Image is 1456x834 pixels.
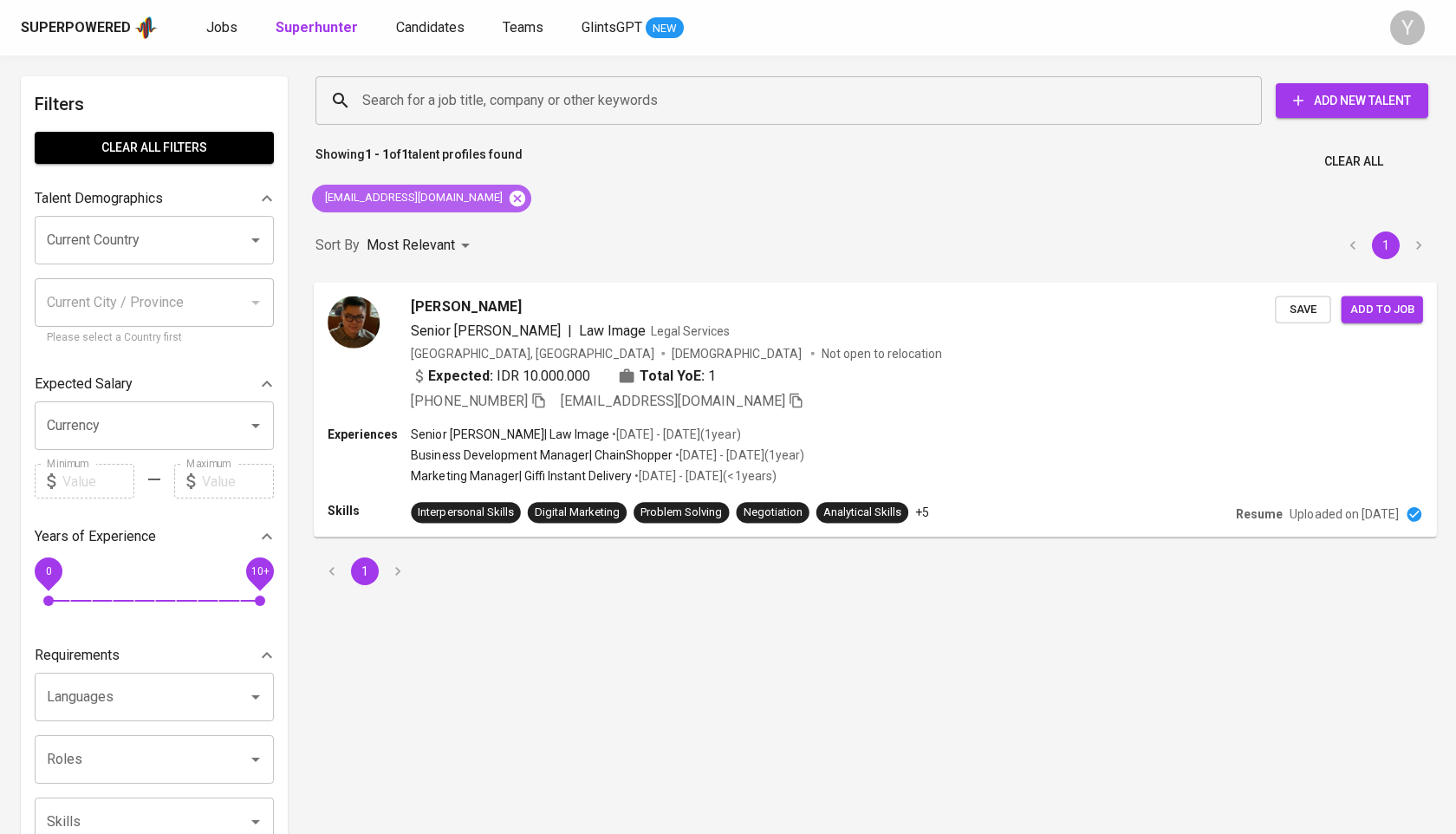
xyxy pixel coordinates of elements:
[134,15,158,41] img: app logo
[244,414,268,438] button: Open
[244,685,268,709] button: Open
[35,638,274,673] div: Requirements
[411,344,654,362] div: [GEOGRAPHIC_DATA], [GEOGRAPHIC_DATA]
[823,505,901,521] div: Analytical Skills
[276,17,361,39] a: Superhunter
[640,365,705,386] b: Total YoE:
[35,519,274,554] div: Years of Experience
[244,747,268,772] button: Open
[62,464,134,498] input: Value
[411,365,590,386] div: IDR 10.000.000
[1290,505,1398,523] p: Uploaded on [DATE]
[315,146,523,178] p: Showing of talent profiles found
[1284,299,1322,319] span: Save
[45,565,51,577] span: 0
[1290,90,1414,112] span: Add New Talent
[1276,83,1428,118] button: Add New Talent
[609,426,740,443] p: • [DATE] - [DATE] ( 1 year )
[250,565,269,577] span: 10+
[1336,231,1435,259] nav: pagination navigation
[35,526,156,547] p: Years of Experience
[673,446,803,464] p: • [DATE] - [DATE] ( 1 year )
[35,367,274,401] div: Expected Salary
[411,426,609,443] p: Senior [PERSON_NAME] | Law Image
[315,235,360,256] p: Sort By
[351,557,379,585] button: page 1
[651,323,730,337] span: Legal Services
[1324,151,1383,173] span: Clear All
[244,228,268,252] button: Open
[367,235,455,256] p: Most Relevant
[35,90,274,118] h6: Filters
[1317,146,1390,178] button: Clear All
[582,17,684,39] a: GlintsGPT NEW
[582,19,642,36] span: GlintsGPT
[312,185,531,212] div: [EMAIL_ADDRESS][DOMAIN_NAME]
[276,19,358,36] b: Superhunter
[328,426,411,443] p: Experiences
[328,296,380,348] img: 225a599c65bc6489a8374bce07660916.jpeg
[632,467,776,485] p: • [DATE] - [DATE] ( <1 years )
[21,18,131,38] div: Superpowered
[672,344,803,362] span: [DEMOGRAPHIC_DATA]
[244,810,268,834] button: Open
[503,17,547,39] a: Teams
[35,374,133,394] p: Expected Salary
[396,17,468,39] a: Candidates
[411,467,632,485] p: Marketing Manager | Giffi Instant Delivery
[535,505,620,521] div: Digital Marketing
[915,504,929,521] p: +5
[744,505,803,521] div: Negotiation
[367,230,476,262] div: Most Relevant
[428,365,492,386] b: Expected:
[1236,505,1283,523] p: Resume
[411,322,561,338] span: Senior [PERSON_NAME]
[35,132,274,164] button: Clear All filters
[315,283,1435,537] a: [PERSON_NAME]Senior [PERSON_NAME]|Law ImageLegal Services[GEOGRAPHIC_DATA], [GEOGRAPHIC_DATA][DEM...
[640,505,722,521] div: Problem Solving
[21,15,158,41] a: Superpoweredapp logo
[49,137,260,159] span: Clear All filters
[1372,231,1400,259] button: page 1
[822,344,942,362] p: Not open to relocation
[206,19,237,36] span: Jobs
[646,20,684,37] span: NEW
[568,320,572,341] span: |
[579,322,646,338] span: Law Image
[503,19,543,36] span: Teams
[315,557,414,585] nav: pagination navigation
[312,190,513,206] span: [EMAIL_ADDRESS][DOMAIN_NAME]
[1342,296,1423,323] button: Add to job
[396,19,465,36] span: Candidates
[365,147,389,161] b: 1 - 1
[47,329,262,347] p: Please select a Country first
[35,645,120,666] p: Requirements
[1275,296,1330,323] button: Save
[401,147,408,161] b: 1
[35,188,163,209] p: Talent Demographics
[411,446,673,464] p: Business Development Manager | ChainShopper
[1350,299,1414,319] span: Add to job
[708,365,716,386] span: 1
[411,296,521,316] span: [PERSON_NAME]
[202,464,274,498] input: Value
[328,502,411,519] p: Skills
[206,17,241,39] a: Jobs
[35,181,274,216] div: Talent Demographics
[418,505,513,521] div: Interpersonal Skills
[1390,10,1425,45] div: Y
[561,392,785,408] span: [EMAIL_ADDRESS][DOMAIN_NAME]
[411,392,527,408] span: [PHONE_NUMBER]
